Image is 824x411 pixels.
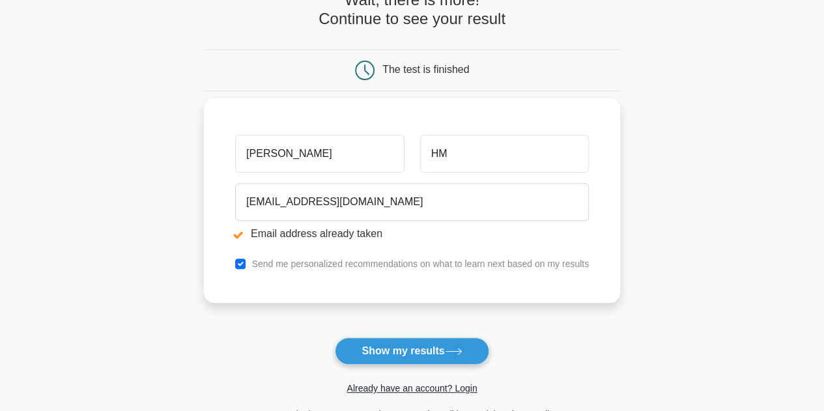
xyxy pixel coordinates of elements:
a: Already have an account? Login [347,383,477,393]
div: The test is finished [382,64,469,75]
input: Email [235,183,589,221]
label: Send me personalized recommendations on what to learn next based on my results [251,259,589,269]
input: First name [235,135,404,173]
button: Show my results [335,337,489,365]
li: Email address already taken [235,226,589,242]
input: Last name [420,135,589,173]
